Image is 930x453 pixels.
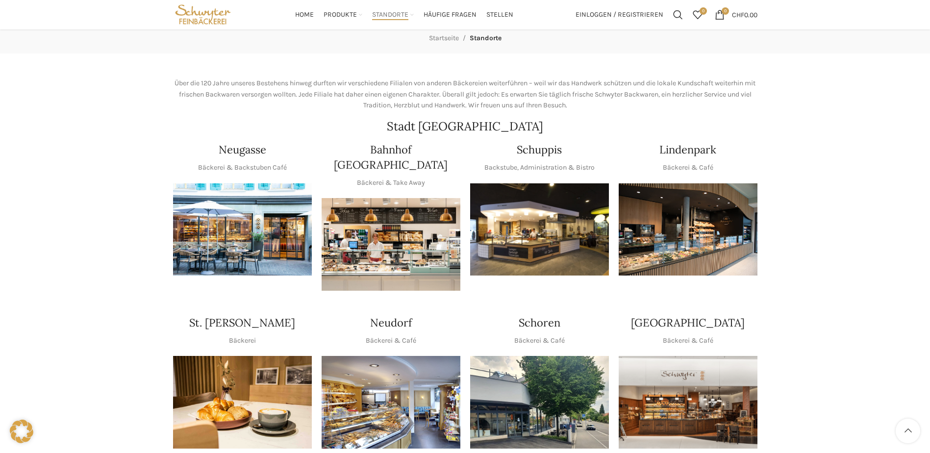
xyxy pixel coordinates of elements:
a: Home [295,5,314,25]
img: 150130-Schwyter-013 [470,183,609,276]
h2: Stadt [GEOGRAPHIC_DATA] [173,121,757,132]
a: Scroll to top button [896,419,920,443]
h4: Schoren [519,315,560,330]
h4: [GEOGRAPHIC_DATA] [631,315,745,330]
div: 1 / 1 [470,183,609,276]
a: 0 [688,5,707,25]
div: 1 / 1 [470,356,609,449]
p: Bäckerei [229,335,256,346]
span: 0 [722,7,729,15]
img: schwyter-23 [173,356,312,449]
img: 0842cc03-b884-43c1-a0c9-0889ef9087d6 copy [470,356,609,449]
a: Stellen [486,5,513,25]
img: Neugasse [173,183,312,276]
p: Über die 120 Jahre unseres Bestehens hinweg durften wir verschiedene Filialen von anderen Bäckere... [173,78,757,111]
div: 1 / 1 [619,356,757,449]
span: Einloggen / Registrieren [576,11,663,18]
p: Bäckerei & Café [366,335,416,346]
h4: Neugasse [219,142,266,157]
span: Home [295,10,314,20]
div: 1 / 1 [322,356,460,449]
h4: Lindenpark [659,142,716,157]
h4: St. [PERSON_NAME] [189,315,295,330]
p: Bäckerei & Café [663,162,713,173]
h4: Neudorf [370,315,412,330]
a: Site logo [173,10,233,18]
span: CHF [732,10,744,19]
h4: Bahnhof [GEOGRAPHIC_DATA] [322,142,460,173]
a: Einloggen / Registrieren [571,5,668,25]
div: 1 / 1 [173,356,312,449]
div: 1 / 1 [619,183,757,276]
p: Bäckerei & Backstuben Café [198,162,287,173]
img: Schwyter-1800x900 [619,356,757,449]
h4: Schuppis [517,142,562,157]
span: Stellen [486,10,513,20]
img: 017-e1571925257345 [619,183,757,276]
div: 1 / 1 [173,183,312,276]
a: Startseite [429,34,459,42]
span: Häufige Fragen [424,10,477,20]
div: Meine Wunschliste [688,5,707,25]
p: Bäckerei & Café [514,335,565,346]
img: Bahnhof St. Gallen [322,198,460,291]
a: 0 CHF0.00 [710,5,762,25]
span: 0 [700,7,707,15]
a: Produkte [324,5,362,25]
span: Produkte [324,10,357,20]
p: Bäckerei & Take Away [357,177,425,188]
p: Bäckerei & Café [663,335,713,346]
p: Backstube, Administration & Bistro [484,162,595,173]
a: Häufige Fragen [424,5,477,25]
span: Standorte [470,34,502,42]
bdi: 0.00 [732,10,757,19]
a: Standorte [372,5,414,25]
span: Standorte [372,10,408,20]
img: Neudorf_1 [322,356,460,449]
div: 1 / 1 [322,198,460,291]
a: Suchen [668,5,688,25]
div: Main navigation [238,5,570,25]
